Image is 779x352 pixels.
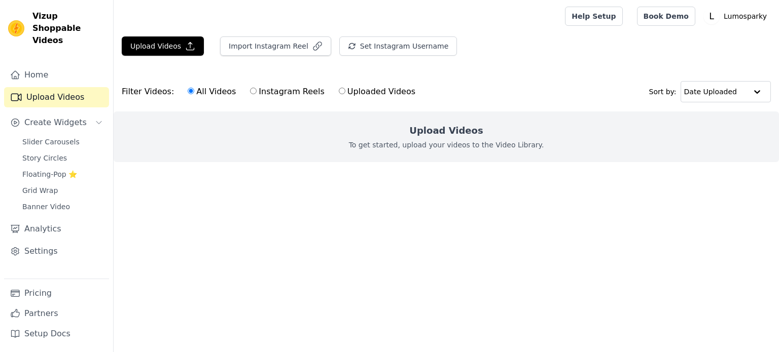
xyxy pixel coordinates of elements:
[188,88,194,94] input: All Videos
[703,7,771,25] button: L Lumosparky
[4,219,109,239] a: Analytics
[349,140,544,150] p: To get started, upload your videos to the Video Library.
[339,36,457,56] button: Set Instagram Username
[122,80,421,103] div: Filter Videos:
[4,303,109,324] a: Partners
[8,20,24,36] img: Vizup
[187,85,236,98] label: All Videos
[339,88,345,94] input: Uploaded Videos
[16,200,109,214] a: Banner Video
[4,112,109,133] button: Create Widgets
[565,7,622,26] a: Help Setup
[250,88,257,94] input: Instagram Reels
[4,87,109,107] a: Upload Videos
[122,36,204,56] button: Upload Videos
[16,151,109,165] a: Story Circles
[4,241,109,261] a: Settings
[220,36,331,56] button: Import Instagram Reel
[16,135,109,149] a: Slider Carousels
[649,81,771,102] div: Sort by:
[4,283,109,303] a: Pricing
[409,124,483,138] h2: Upload Videos
[22,202,70,212] span: Banner Video
[637,7,695,26] a: Book Demo
[720,7,771,25] p: Lumosparky
[338,85,416,98] label: Uploaded Videos
[32,10,105,47] span: Vizup Shoppable Videos
[709,11,714,21] text: L
[22,137,80,147] span: Slider Carousels
[16,183,109,198] a: Grid Wrap
[4,324,109,344] a: Setup Docs
[22,153,67,163] span: Story Circles
[24,116,87,129] span: Create Widgets
[22,169,77,179] span: Floating-Pop ⭐
[4,65,109,85] a: Home
[16,167,109,181] a: Floating-Pop ⭐
[250,85,325,98] label: Instagram Reels
[22,185,58,195] span: Grid Wrap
